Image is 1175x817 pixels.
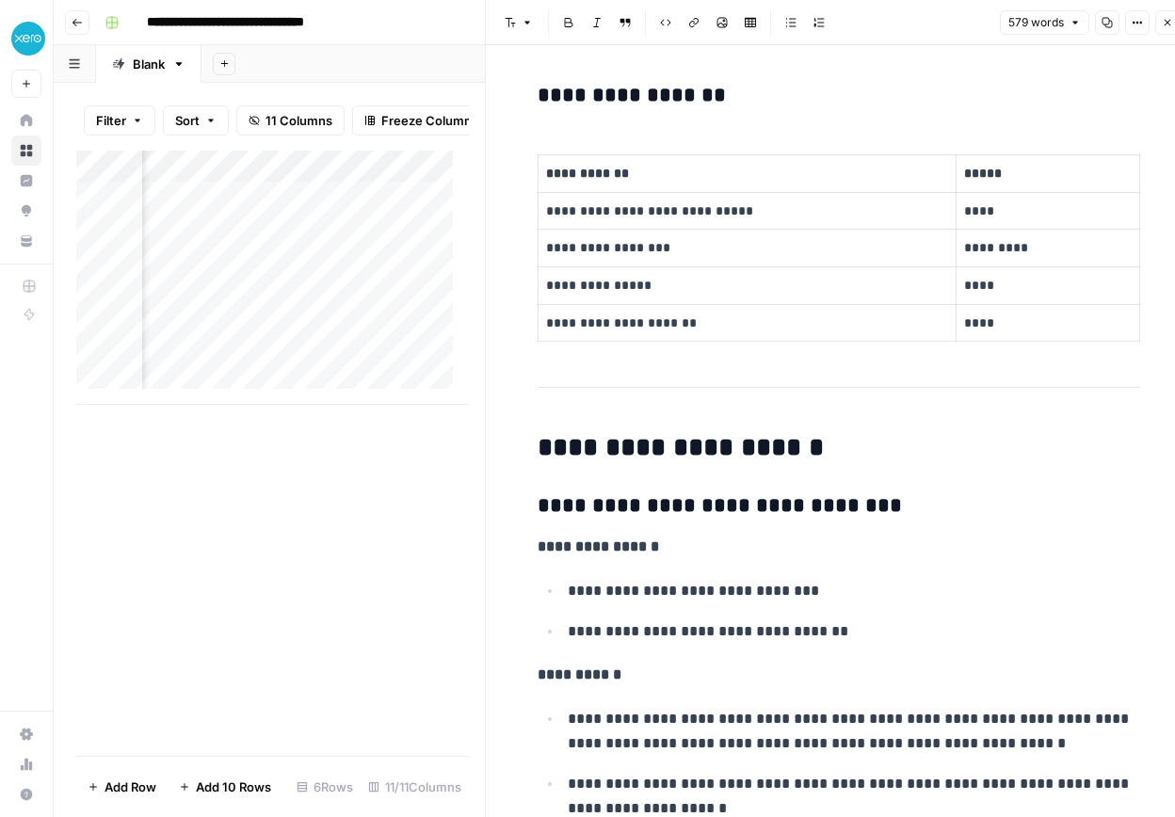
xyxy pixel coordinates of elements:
button: 579 words [1000,10,1089,35]
a: Opportunities [11,196,41,226]
button: Freeze Columns [352,105,491,136]
span: Filter [96,111,126,130]
button: Filter [84,105,155,136]
button: 11 Columns [236,105,345,136]
span: Freeze Columns [381,111,478,130]
a: Your Data [11,226,41,256]
span: Sort [175,111,200,130]
img: XeroOps Logo [11,22,45,56]
span: Add Row [105,777,156,796]
button: Sort [163,105,229,136]
span: Add 10 Rows [196,777,271,796]
div: 6 Rows [289,772,361,802]
div: Blank [133,55,165,73]
a: Home [11,105,41,136]
a: Blank [96,45,201,83]
a: Insights [11,166,41,196]
a: Browse [11,136,41,166]
button: Help + Support [11,779,41,809]
button: Workspace: XeroOps [11,15,41,62]
span: 11 Columns [266,111,332,130]
button: Add 10 Rows [168,772,282,802]
span: 579 words [1008,14,1064,31]
a: Usage [11,749,41,779]
div: 11/11 Columns [361,772,469,802]
a: Settings [11,719,41,749]
button: Add Row [76,772,168,802]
